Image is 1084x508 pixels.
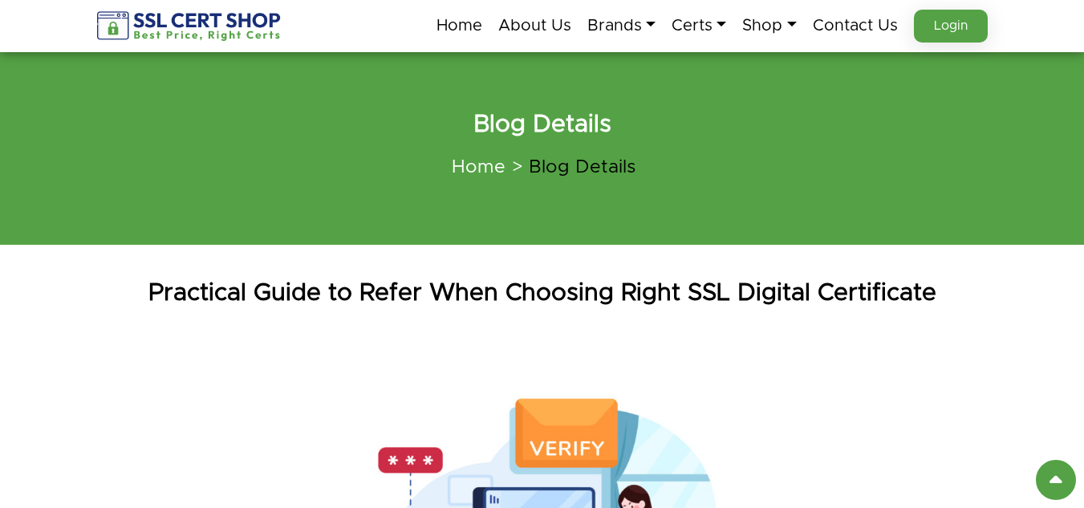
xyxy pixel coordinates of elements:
a: Home [436,9,482,43]
a: Home [452,158,505,177]
a: Shop [742,9,796,43]
a: About Us [498,9,571,43]
a: Contact Us [813,9,898,43]
h1: Practical Guide to Refer When Choosing Right SSL Digital Certificate [85,277,1000,309]
li: Blog Details [505,156,635,179]
h2: Blog Details [97,108,988,140]
a: Certs [672,9,726,43]
img: sslcertshop-logo [97,11,282,41]
a: Brands [587,9,656,43]
a: Login [914,10,988,43]
nav: breadcrumb [97,147,988,189]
